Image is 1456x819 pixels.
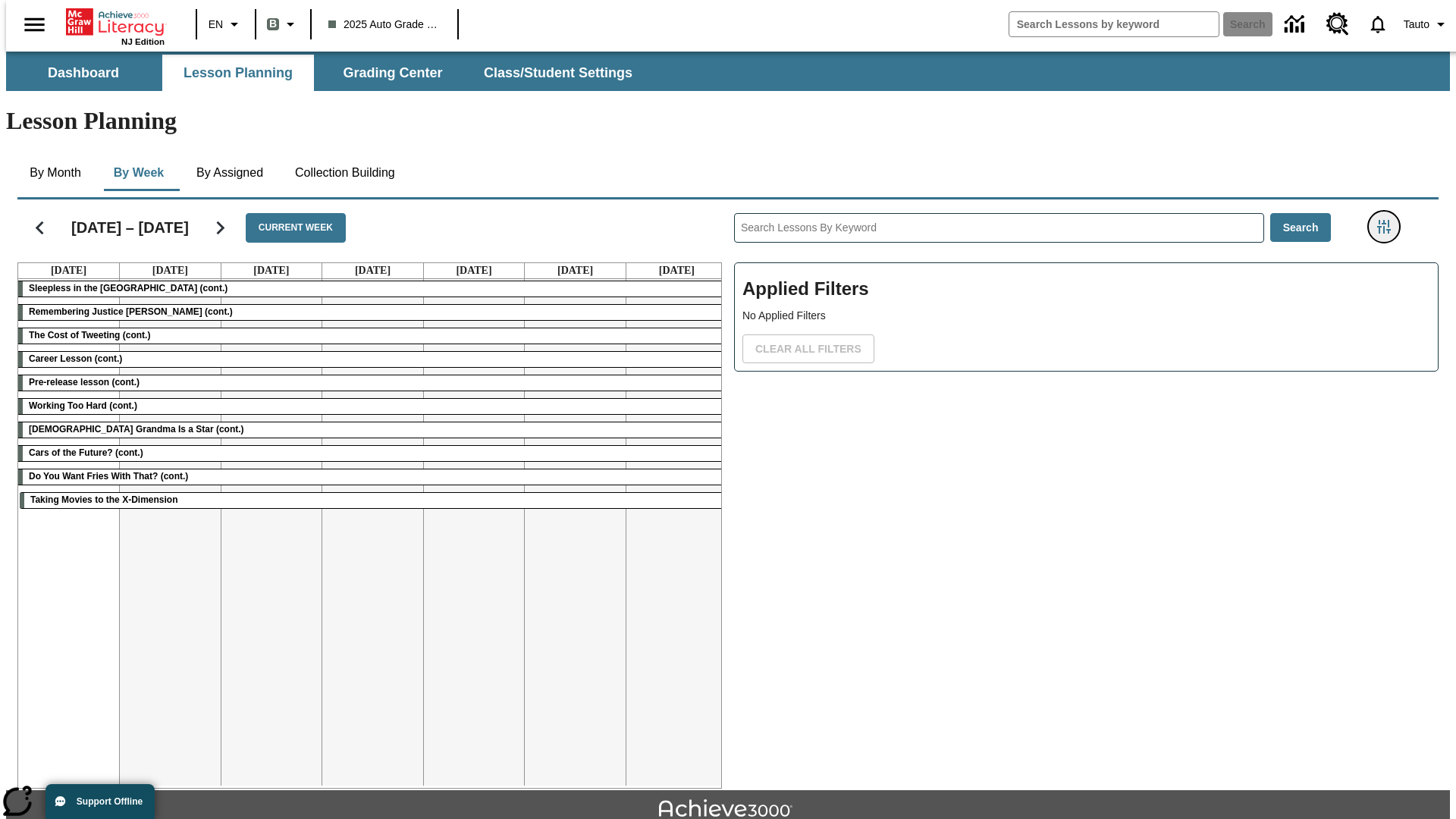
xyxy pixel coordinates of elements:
div: Career Lesson (cont.) [18,352,727,367]
a: Notifications [1358,5,1398,44]
button: Class/Student Settings [472,55,645,91]
button: Filters Side menu [1369,212,1399,242]
h2: Applied Filters [742,271,1430,308]
button: Lesson Planning [162,55,314,91]
a: August 23, 2025 [554,263,596,278]
input: search field [1009,12,1219,36]
button: Grading Center [317,55,469,91]
button: Previous [20,209,59,247]
button: Boost Class color is gray green. Change class color [261,11,306,38]
span: Tauto [1404,17,1429,33]
span: Career Lesson (cont.) [29,353,122,364]
button: Support Offline [45,784,155,819]
div: South Korean Grandma Is a Star (cont.) [18,422,727,438]
div: The Cost of Tweeting (cont.) [18,328,727,344]
span: Taking Movies to the X-Dimension [30,494,177,505]
div: Pre-release lesson (cont.) [18,375,727,391]
button: By Assigned [184,155,275,191]
div: SubNavbar [6,52,1450,91]
p: No Applied Filters [742,308,1430,324]
a: August 19, 2025 [149,263,191,278]
button: Dashboard [8,55,159,91]
h1: Lesson Planning [6,107,1450,135]
span: 2025 Auto Grade 1 B [328,17,441,33]
div: SubNavbar [6,55,646,91]
a: August 18, 2025 [48,263,89,278]
div: Remembering Justice O'Connor (cont.) [18,305,727,320]
button: Language: EN, Select a language [202,11,250,38]
a: August 24, 2025 [656,263,698,278]
a: Data Center [1276,4,1317,45]
span: South Korean Grandma Is a Star (cont.) [29,424,244,435]
a: Home [66,7,165,37]
span: Working Too Hard (cont.) [29,400,137,411]
span: Pre-release lesson (cont.) [29,377,140,388]
button: Next [201,209,240,247]
div: Search [722,193,1439,789]
a: August 22, 2025 [453,263,494,278]
a: August 20, 2025 [250,263,292,278]
button: Profile/Settings [1398,11,1456,38]
span: Remembering Justice O'Connor (cont.) [29,306,233,317]
a: Resource Center, Will open in new tab [1317,4,1358,45]
input: Search Lessons By Keyword [735,214,1263,242]
span: Cars of the Future? (cont.) [29,447,143,458]
span: The Cost of Tweeting (cont.) [29,330,150,340]
button: Open side menu [12,2,57,47]
button: By Month [17,155,93,191]
div: Applied Filters [734,262,1439,372]
button: By Week [101,155,177,191]
button: Collection Building [283,155,407,191]
div: Taking Movies to the X-Dimension [20,493,726,508]
span: EN [209,17,223,33]
span: NJ Edition [121,37,165,46]
span: Do You Want Fries With That? (cont.) [29,471,188,482]
h2: [DATE] – [DATE] [71,218,189,237]
a: August 21, 2025 [352,263,394,278]
div: Sleepless in the Animal Kingdom (cont.) [18,281,727,297]
div: Do You Want Fries With That? (cont.) [18,469,727,485]
div: Cars of the Future? (cont.) [18,446,727,461]
button: Current Week [246,213,346,243]
div: Calendar [5,193,722,789]
span: Support Offline [77,796,143,807]
div: Working Too Hard (cont.) [18,399,727,414]
span: B [269,14,277,33]
button: Search [1270,213,1332,243]
div: Home [66,5,165,46]
span: Sleepless in the Animal Kingdom (cont.) [29,283,227,293]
